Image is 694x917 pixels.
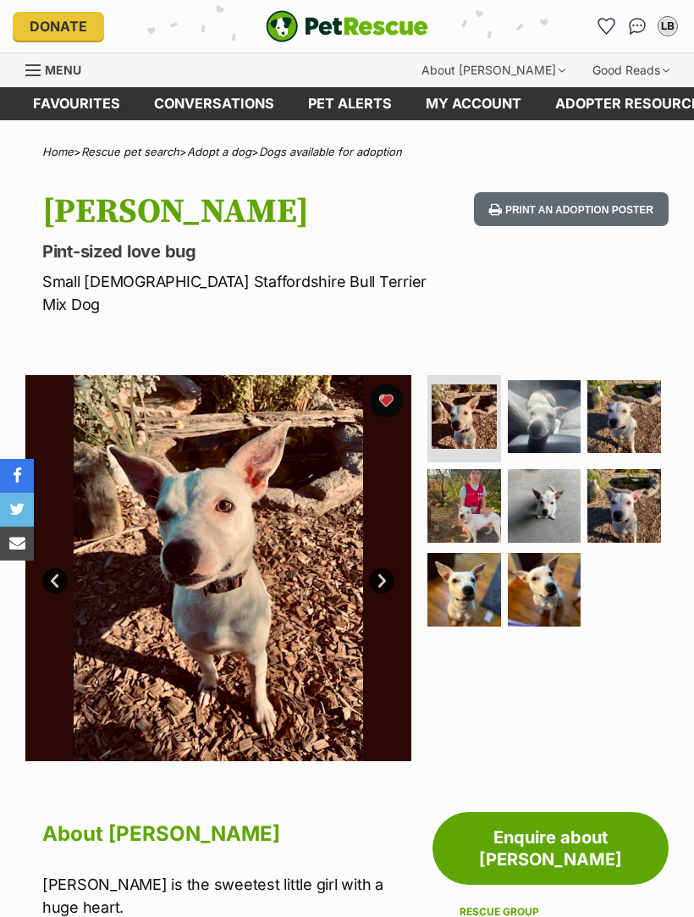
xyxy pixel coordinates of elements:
[410,53,577,87] div: About [PERSON_NAME]
[409,87,538,120] a: My account
[624,13,651,40] a: Conversations
[427,553,501,627] img: Photo of Maggie
[432,384,497,450] img: Photo of Maggie
[266,10,428,42] img: logo-e224e6f780fb5917bec1dbf3a21bbac754714ae5b6737aabdf751b685950b380.svg
[587,380,661,454] img: Photo of Maggie
[587,469,661,543] img: Photo of Maggie
[137,87,291,120] a: conversations
[291,87,409,120] a: Pet alerts
[593,13,681,40] ul: Account quick links
[81,145,179,158] a: Rescue pet search
[187,145,251,158] a: Adopt a dog
[593,13,620,40] a: Favourites
[42,568,68,594] a: Prev
[432,812,669,885] a: Enquire about [PERSON_NAME]
[654,13,681,40] button: My account
[45,63,81,77] span: Menu
[508,553,581,627] img: Photo of Maggie
[427,469,501,543] img: Photo of Maggie
[42,145,74,158] a: Home
[25,375,411,761] img: Photo of Maggie
[508,469,581,543] img: Photo of Maggie
[259,145,402,158] a: Dogs available for adoption
[508,380,581,454] img: Photo of Maggie
[42,192,428,231] h1: [PERSON_NAME]
[474,192,669,227] button: Print an adoption poster
[42,815,411,853] h2: About [PERSON_NAME]
[13,12,104,41] a: Donate
[369,384,403,417] button: favourite
[581,53,681,87] div: Good Reads
[16,87,137,120] a: Favourites
[629,18,647,35] img: chat-41dd97257d64d25036548639549fe6c8038ab92f7586957e7f3b1b290dea8141.svg
[25,53,93,84] a: Menu
[266,10,428,42] a: PetRescue
[369,568,394,594] a: Next
[42,270,428,316] p: Small [DEMOGRAPHIC_DATA] Staffordshire Bull Terrier Mix Dog
[659,18,676,35] div: LB
[42,240,428,263] p: Pint-sized love bug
